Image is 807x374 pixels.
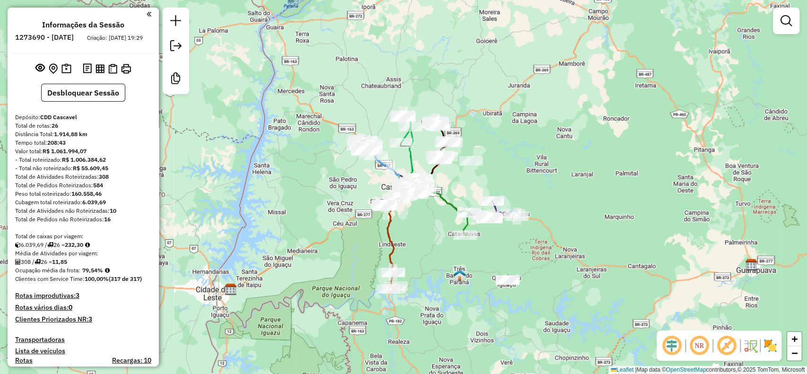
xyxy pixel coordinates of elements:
h4: Rotas improdutivas: [15,292,151,300]
i: Cubagem total roteirizado [15,242,21,248]
strong: R$ 55.609,45 [73,165,108,172]
i: Total de rotas [35,259,41,265]
div: Criação: [DATE] 19:29 [83,34,147,42]
h4: Lista de veículos [15,347,151,355]
div: Tempo total: [15,139,151,147]
a: Rotas [15,357,33,365]
strong: 3 [76,291,79,300]
a: Zoom out [787,346,801,360]
button: Desbloquear Sessão [41,84,125,102]
strong: 232,30 [65,241,83,248]
div: - Total não roteirizado: [15,164,151,173]
h4: Recargas: 10 [112,357,151,365]
strong: 26 [52,122,58,129]
span: Clientes com Service Time: [15,275,85,282]
div: Total de rotas: [15,122,151,130]
div: Peso total roteirizado: [15,190,151,198]
strong: 0 [69,303,72,312]
div: 308 / 26 = [15,258,151,266]
button: Centralizar mapa no depósito ou ponto de apoio [47,61,60,76]
div: Atividade não roteirizada - JOAO CAPPELLETTO eam [459,156,483,165]
img: CDD Guarapuava [745,259,757,271]
button: Imprimir Rotas [119,62,133,76]
strong: 16 [104,216,111,223]
strong: R$ 1.006.384,62 [62,156,106,163]
i: Total de rotas [47,242,53,248]
h4: Rotas vários dias: [15,304,151,312]
img: Três Barras do Paraná [453,269,466,281]
span: Exibir rótulo [715,334,738,357]
div: Total de caixas por viagem: [15,232,151,241]
strong: 79,54% [82,267,103,274]
div: Atividade não roteirizada - 54.227.421 JOSE TEIXEIRA VALADARES [404,175,427,185]
strong: 208:43 [47,139,66,146]
i: Total de Atividades [15,259,21,265]
div: Atividade não roteirizada - MARTA BORGES DA SILV [393,183,417,192]
div: Valor total: [15,147,151,156]
strong: 100,00% [85,275,109,282]
img: Fluxo de ruas [743,338,758,353]
h4: Transportadoras [15,336,151,344]
img: Quedas do Iguaçu [502,274,514,286]
a: Leaflet [611,366,633,373]
div: - Total roteirizado: [15,156,151,164]
h4: Clientes Priorizados NR: [15,315,151,323]
div: Atividade não roteirizada - JHONATA RENAN KELNIO [405,174,429,184]
strong: 6.039,69 [82,199,106,206]
div: Total de Pedidos não Roteirizados: [15,215,151,224]
div: Atividade não roteirizada - COBEVEN BEBIDAS LTDA [495,275,519,285]
button: Visualizar relatório de Roteirização [94,62,106,75]
strong: 3 [88,315,92,323]
span: + [791,333,798,345]
button: Logs desbloquear sessão [81,61,94,76]
img: 703 UDC Light Toledo [356,139,368,152]
div: Atividade não roteirizada - GREISI KELLY [399,183,422,192]
img: CDD Foz do Iguaçu [225,283,237,296]
h6: 1273690 - [DATE] [15,33,74,42]
button: Exibir sessão original [34,61,47,76]
div: Atividade não roteirizada - 60.660.213 MARCIANO ANDRE WECKER [394,183,418,192]
div: Total de Atividades não Roteirizadas: [15,207,151,215]
span: − [791,347,798,359]
em: Média calculada utilizando a maior ocupação (%Peso ou %Cubagem) de cada rota da sessão. Rotas cro... [105,268,110,273]
div: Cubagem total roteirizado: [15,198,151,207]
div: Map data © contributors,© 2025 TomTom, Microsoft [608,366,807,374]
a: OpenStreetMap [666,366,706,373]
strong: (317 de 317) [109,275,142,282]
div: Atividade não roteirizada - COBEVEN BEBIDAS LTDA [496,275,520,285]
strong: CDD Cascavel [40,113,77,121]
a: Nova sessão e pesquisa [166,11,185,33]
a: Clique aqui para minimizar o painel [147,9,151,19]
strong: 308 [99,173,109,180]
button: Visualizar Romaneio [106,62,119,76]
i: Meta Caixas/viagem: 209,19 Diferença: 23,11 [85,242,90,248]
strong: 11,85 [52,258,67,265]
img: Exibir/Ocultar setores [763,338,778,353]
strong: 584 [93,182,103,189]
img: 703 UDC Light Toledo [358,135,370,148]
div: Depósito: [15,113,151,122]
strong: 1.914,88 km [54,130,87,138]
span: Ocultar NR [688,334,711,357]
span: | [635,366,636,373]
button: Painel de Sugestão [60,61,73,76]
strong: 160.558,46 [71,190,102,197]
strong: 10 [110,207,116,214]
div: 6.039,69 / 26 = [15,241,151,249]
img: Guaraniaçu [507,208,520,220]
div: Média de Atividades por viagem: [15,249,151,258]
a: Exibir filtros [777,11,796,30]
div: Total de Pedidos Roteirizados: [15,181,151,190]
strong: R$ 1.061.994,07 [43,148,87,155]
a: Criar modelo [166,69,185,90]
a: Exportar sessão [166,36,185,58]
div: Atividade não roteirizada - 60.595.483 ANA CLAUDIA PADILHA [401,188,425,197]
a: Zoom in [787,332,801,346]
span: Ocultar deslocamento [660,334,683,357]
div: Distância Total: [15,130,151,139]
h4: Informações da Sessão [42,20,124,29]
span: Ocupação média da frota: [15,267,80,274]
div: Atividade não roteirizada - 50.530.460 JHONN LEN [404,174,427,183]
div: Total de Atividades Roteirizadas: [15,173,151,181]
